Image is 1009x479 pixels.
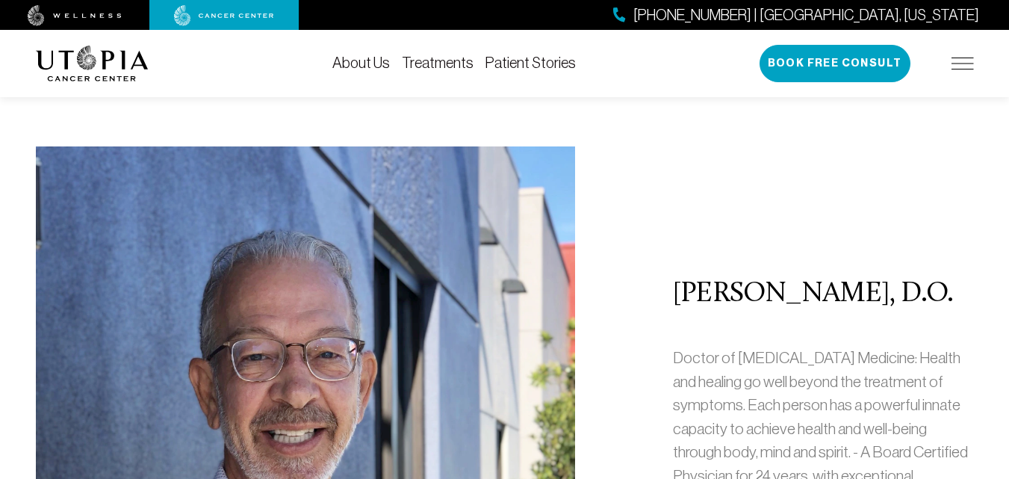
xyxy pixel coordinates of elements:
img: icon-hamburger [951,58,974,69]
img: cancer center [174,5,274,26]
a: [PHONE_NUMBER] | [GEOGRAPHIC_DATA], [US_STATE] [613,4,979,26]
button: Book Free Consult [760,45,910,82]
img: wellness [28,5,122,26]
a: Patient Stories [485,55,576,71]
a: Treatments [402,55,474,71]
img: logo [36,46,149,81]
h2: [PERSON_NAME], D.O. [673,279,974,310]
a: About Us [332,55,390,71]
span: [PHONE_NUMBER] | [GEOGRAPHIC_DATA], [US_STATE] [633,4,979,26]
